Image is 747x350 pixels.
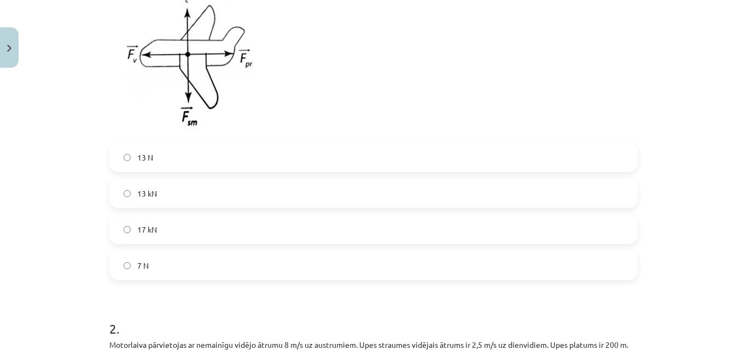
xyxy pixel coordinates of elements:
[137,224,157,235] span: 17 kN
[7,45,11,52] img: icon-close-lesson-0947bae3869378f0d4975bcd49f059093ad1ed9edebbc8119c70593378902aed.svg
[124,154,131,161] input: 13 N
[137,152,153,163] span: 13 N
[137,188,157,199] span: 13 kN
[124,226,131,233] input: 17 kN
[109,302,638,336] h1: 2 .
[137,260,149,271] span: 7 N
[124,262,131,269] input: 7 N
[124,190,131,197] input: 13 kN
